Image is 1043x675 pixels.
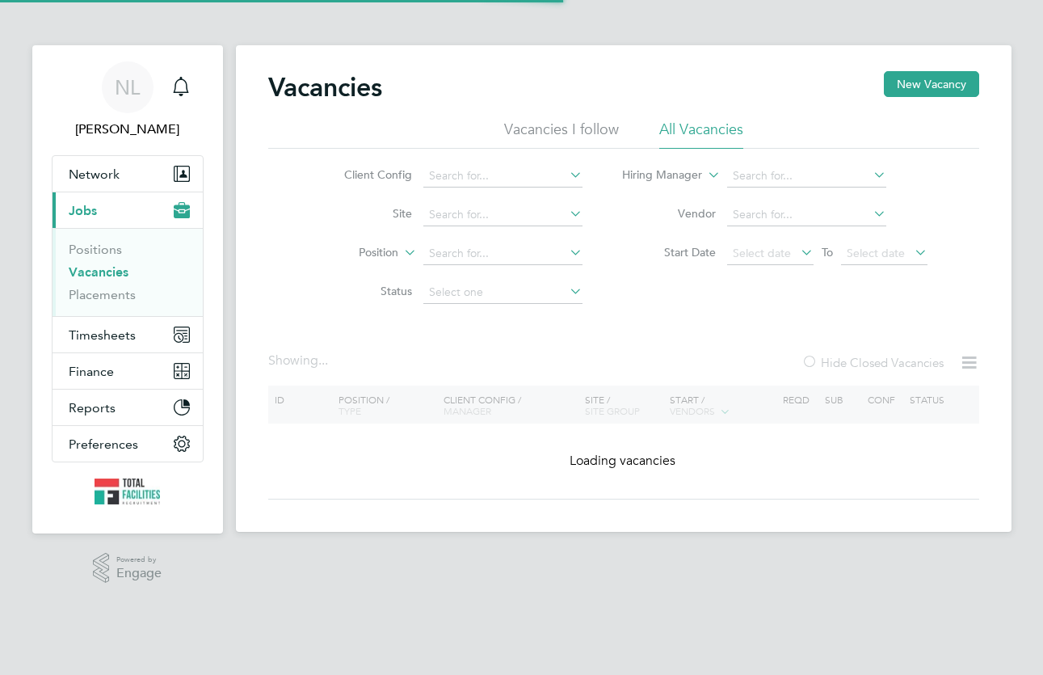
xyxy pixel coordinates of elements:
a: Vacancies [69,264,128,280]
label: Start Date [623,245,716,259]
button: Jobs [53,192,203,228]
span: Timesheets [69,327,136,343]
label: Client Config [319,167,412,182]
label: Hiring Manager [609,167,702,184]
a: Placements [69,287,136,302]
span: Finance [69,364,114,379]
button: New Vacancy [884,71,979,97]
div: Jobs [53,228,203,316]
span: NL [115,77,140,98]
span: Preferences [69,437,138,452]
button: Reports [53,390,203,425]
span: Powered by [116,553,162,567]
span: Jobs [69,203,97,218]
label: Status [319,284,412,298]
span: ... [318,352,328,369]
a: Go to home page [52,479,204,504]
label: Vendor [623,206,716,221]
label: Position [305,245,398,261]
button: Network [53,156,203,192]
button: Preferences [53,426,203,462]
span: Reports [69,400,116,416]
nav: Main navigation [32,45,223,534]
label: Site [319,206,412,221]
div: Showing [268,352,331,369]
span: Network [69,167,120,182]
a: NL[PERSON_NAME] [52,61,204,139]
a: Powered byEngage [93,553,162,584]
label: Hide Closed Vacancies [801,355,944,370]
input: Search for... [423,204,582,226]
input: Search for... [423,243,582,265]
span: Nicola Lawrence [52,120,204,139]
img: tfrecruitment-logo-retina.png [95,479,161,504]
a: Positions [69,242,122,257]
input: Search for... [727,165,886,188]
button: Timesheets [53,317,203,352]
span: Select date [847,246,905,260]
input: Search for... [727,204,886,226]
span: Engage [116,567,162,580]
li: Vacancies I follow [504,120,619,149]
span: To [817,242,838,263]
li: All Vacancies [659,120,743,149]
h2: Vacancies [268,71,382,103]
span: Select date [733,246,791,260]
input: Select one [423,281,582,304]
input: Search for... [423,165,582,188]
button: Finance [53,353,203,389]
